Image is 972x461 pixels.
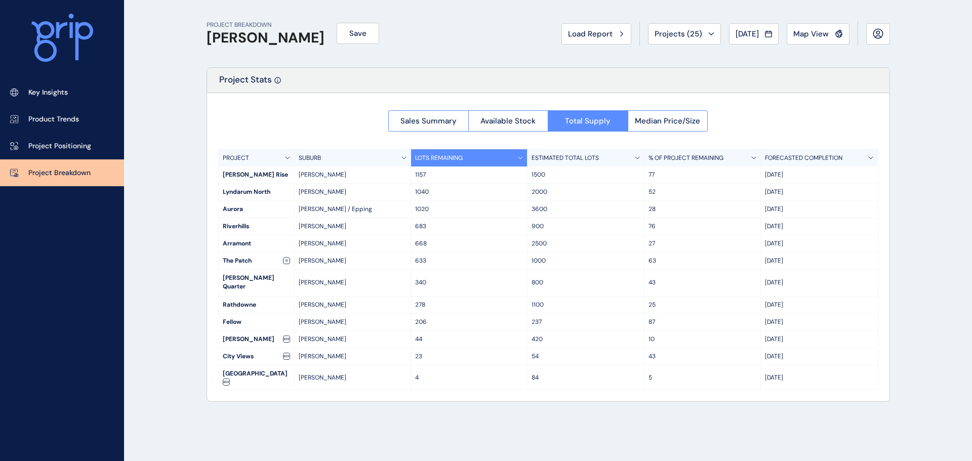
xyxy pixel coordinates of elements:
[299,257,407,265] p: [PERSON_NAME]
[793,29,829,39] span: Map View
[415,352,523,361] p: 23
[219,201,294,218] div: Aurora
[219,166,294,183] div: [PERSON_NAME] Rise
[299,239,407,248] p: [PERSON_NAME]
[532,352,639,361] p: 54
[765,188,873,196] p: [DATE]
[28,141,91,151] p: Project Positioning
[648,23,721,45] button: Projects (25)
[532,301,639,309] p: 1100
[299,205,407,214] p: [PERSON_NAME] / Epping
[415,188,523,196] p: 1040
[219,297,294,313] div: Rathdowne
[649,373,756,382] p: 5
[219,74,272,93] p: Project Stats
[219,235,294,252] div: Arramont
[649,239,756,248] p: 27
[219,314,294,330] div: Fellow
[480,116,536,126] span: Available Stock
[787,23,849,45] button: Map View
[532,154,599,162] p: ESTIMATED TOTAL LOTS
[532,222,639,231] p: 900
[628,110,708,132] button: Median Price/Size
[765,335,873,344] p: [DATE]
[219,331,294,348] div: [PERSON_NAME]
[400,116,457,126] span: Sales Summary
[415,154,463,162] p: LOTS REMAINING
[765,239,873,248] p: [DATE]
[219,270,294,296] div: [PERSON_NAME] Quarter
[219,253,294,269] div: The Patch
[219,365,294,390] div: [GEOGRAPHIC_DATA]
[299,301,407,309] p: [PERSON_NAME]
[532,318,639,326] p: 237
[388,110,468,132] button: Sales Summary
[299,373,407,382] p: [PERSON_NAME]
[765,257,873,265] p: [DATE]
[415,171,523,179] p: 1157
[207,29,325,47] h1: [PERSON_NAME]
[207,21,325,29] p: PROJECT BREAKDOWN
[765,352,873,361] p: [DATE]
[565,116,611,126] span: Total Supply
[532,373,639,382] p: 84
[765,278,873,287] p: [DATE]
[765,301,873,309] p: [DATE]
[299,222,407,231] p: [PERSON_NAME]
[548,110,628,132] button: Total Supply
[28,168,91,178] p: Project Breakdown
[299,318,407,326] p: [PERSON_NAME]
[415,335,523,344] p: 44
[649,222,756,231] p: 76
[635,116,700,126] span: Median Price/Size
[649,301,756,309] p: 25
[415,205,523,214] p: 1020
[349,28,367,38] span: Save
[649,278,756,287] p: 43
[219,184,294,200] div: Lyndarum North
[219,218,294,235] div: Riverhills
[299,352,407,361] p: [PERSON_NAME]
[28,88,68,98] p: Key Insights
[765,318,873,326] p: [DATE]
[729,23,779,45] button: [DATE]
[532,171,639,179] p: 1500
[532,188,639,196] p: 2000
[765,373,873,382] p: [DATE]
[532,335,639,344] p: 420
[468,110,548,132] button: Available Stock
[219,348,294,365] div: City Views
[415,373,523,382] p: 4
[649,205,756,214] p: 28
[299,188,407,196] p: [PERSON_NAME]
[765,222,873,231] p: [DATE]
[655,29,702,39] span: Projects ( 25 )
[649,154,723,162] p: % OF PROJECT REMAINING
[415,301,523,309] p: 278
[415,257,523,265] p: 633
[337,23,379,44] button: Save
[561,23,631,45] button: Load Report
[649,257,756,265] p: 63
[649,171,756,179] p: 77
[736,29,759,39] span: [DATE]
[649,188,756,196] p: 52
[299,335,407,344] p: [PERSON_NAME]
[649,318,756,326] p: 87
[765,205,873,214] p: [DATE]
[223,154,249,162] p: PROJECT
[532,278,639,287] p: 800
[415,239,523,248] p: 668
[299,171,407,179] p: [PERSON_NAME]
[532,239,639,248] p: 2500
[415,278,523,287] p: 340
[415,222,523,231] p: 683
[649,352,756,361] p: 43
[765,154,842,162] p: FORECASTED COMPLETION
[765,171,873,179] p: [DATE]
[415,318,523,326] p: 206
[568,29,613,39] span: Load Report
[299,154,321,162] p: SUBURB
[299,278,407,287] p: [PERSON_NAME]
[532,205,639,214] p: 3600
